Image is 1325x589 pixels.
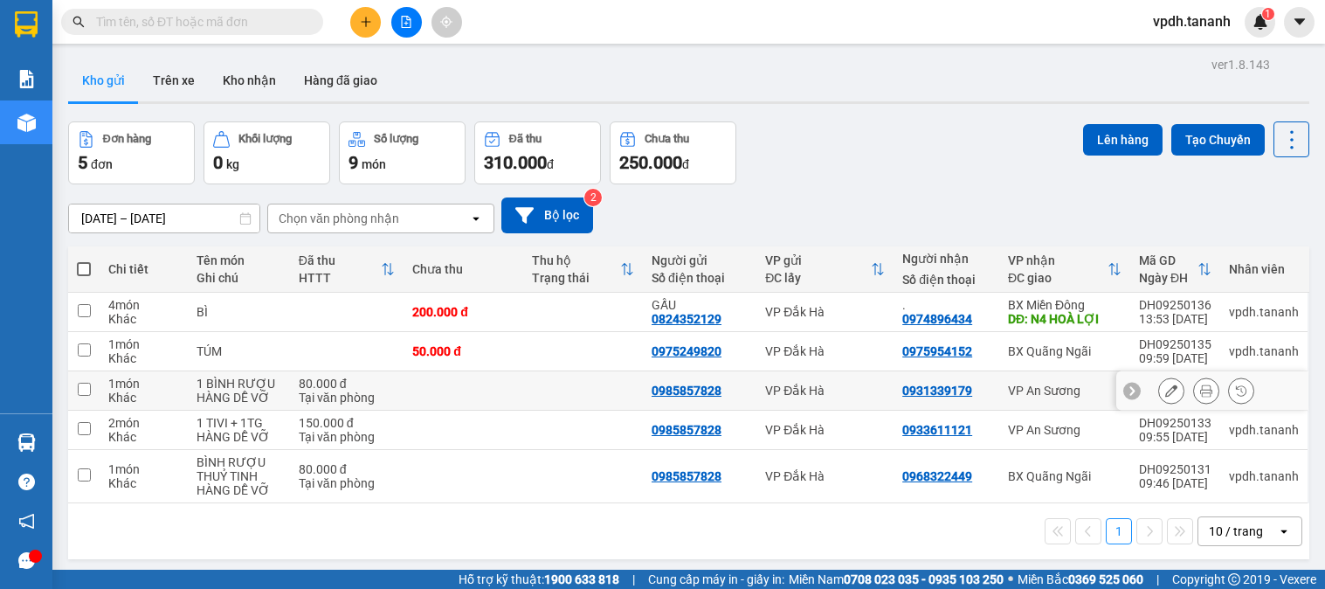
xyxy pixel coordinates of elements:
[756,246,894,293] th: Toggle SortBy
[652,298,748,312] div: GẤU
[78,152,87,173] span: 5
[15,11,38,38] img: logo-vxr
[765,423,885,437] div: VP Đắk Hà
[902,298,990,312] div: .
[1139,253,1197,267] div: Mã GD
[902,384,972,398] div: 0931339179
[652,312,721,326] div: 0824352129
[532,253,620,267] div: Thu hộ
[279,210,399,227] div: Chọn văn phòng nhận
[362,157,386,171] span: món
[682,157,689,171] span: đ
[431,7,462,38] button: aim
[17,114,36,132] img: warehouse-icon
[18,513,35,530] span: notification
[652,384,721,398] div: 0985857828
[18,474,35,490] span: question-circle
[652,344,721,358] div: 0975249820
[1253,14,1268,30] img: icon-new-feature
[1083,124,1163,156] button: Lên hàng
[469,211,483,225] svg: open
[1139,271,1197,285] div: Ngày ĐH
[299,416,395,430] div: 150.000 đ
[1262,8,1274,20] sup: 1
[96,12,302,31] input: Tìm tên, số ĐT hoặc mã đơn
[474,121,601,184] button: Đã thu310.000đ
[1139,298,1211,312] div: DH09250136
[1228,573,1240,586] span: copyright
[1130,246,1220,293] th: Toggle SortBy
[484,152,547,173] span: 310.000
[509,133,542,145] div: Đã thu
[1211,55,1270,74] div: ver 1.8.143
[197,344,281,358] div: TÚM
[1292,14,1308,30] span: caret-down
[91,157,113,171] span: đơn
[349,152,358,173] span: 9
[299,462,395,476] div: 80.000 đ
[103,133,151,145] div: Đơn hàng
[197,483,281,497] div: HÀNG DỄ VỠ
[652,253,748,267] div: Người gửi
[765,469,885,483] div: VP Đắk Hà
[544,572,619,586] strong: 1900 633 818
[902,273,990,287] div: Số điện thoại
[299,476,395,490] div: Tại văn phòng
[299,430,395,444] div: Tại văn phòng
[844,572,1004,586] strong: 0708 023 035 - 0935 103 250
[197,253,281,267] div: Tên món
[1171,124,1265,156] button: Tạo Chuyến
[619,152,682,173] span: 250.000
[108,430,179,444] div: Khác
[1139,337,1211,351] div: DH09250135
[238,133,292,145] div: Khối lượng
[299,253,381,267] div: Đã thu
[68,121,195,184] button: Đơn hàng5đơn
[1229,262,1299,276] div: Nhân viên
[1106,518,1132,544] button: 1
[108,416,179,430] div: 2 món
[1008,312,1121,326] div: DĐ: N4 HOÀ LỢI
[108,391,179,405] div: Khác
[1229,305,1299,319] div: vpdh.tananh
[1139,351,1211,365] div: 09:59 [DATE]
[645,133,689,145] div: Chưa thu
[412,344,514,358] div: 50.000 đ
[108,312,179,326] div: Khác
[339,121,466,184] button: Số lượng9món
[765,305,885,319] div: VP Đắk Hà
[299,391,395,405] div: Tại văn phòng
[765,384,885,398] div: VP Đắk Hà
[400,16,412,28] span: file-add
[412,262,514,276] div: Chưa thu
[197,377,281,391] div: 1 BÌNH RƯỢU
[108,351,179,365] div: Khác
[902,344,972,358] div: 0975954152
[1229,423,1299,437] div: vpdh.tananh
[532,271,620,285] div: Trạng thái
[765,271,871,285] div: ĐC lấy
[1008,271,1108,285] div: ĐC giao
[374,133,418,145] div: Số lượng
[350,7,381,38] button: plus
[1008,344,1121,358] div: BX Quãng Ngãi
[197,391,281,405] div: HÀNG DỄ VỠ
[547,157,554,171] span: đ
[68,59,139,101] button: Kho gửi
[648,570,784,589] span: Cung cấp máy in - giấy in:
[1139,476,1211,490] div: 09:46 [DATE]
[1139,462,1211,476] div: DH09250131
[1156,570,1159,589] span: |
[1209,523,1263,540] div: 10 / trang
[197,430,281,444] div: HÀNG DỄ VỠ
[1229,469,1299,483] div: vpdh.tananh
[523,246,643,293] th: Toggle SortBy
[902,469,972,483] div: 0968322449
[902,312,972,326] div: 0974896434
[1008,298,1121,312] div: BX Miền Đông
[1158,378,1184,404] div: Sửa đơn hàng
[360,16,372,28] span: plus
[1139,312,1211,326] div: 13:53 [DATE]
[17,433,36,452] img: warehouse-icon
[789,570,1004,589] span: Miền Nam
